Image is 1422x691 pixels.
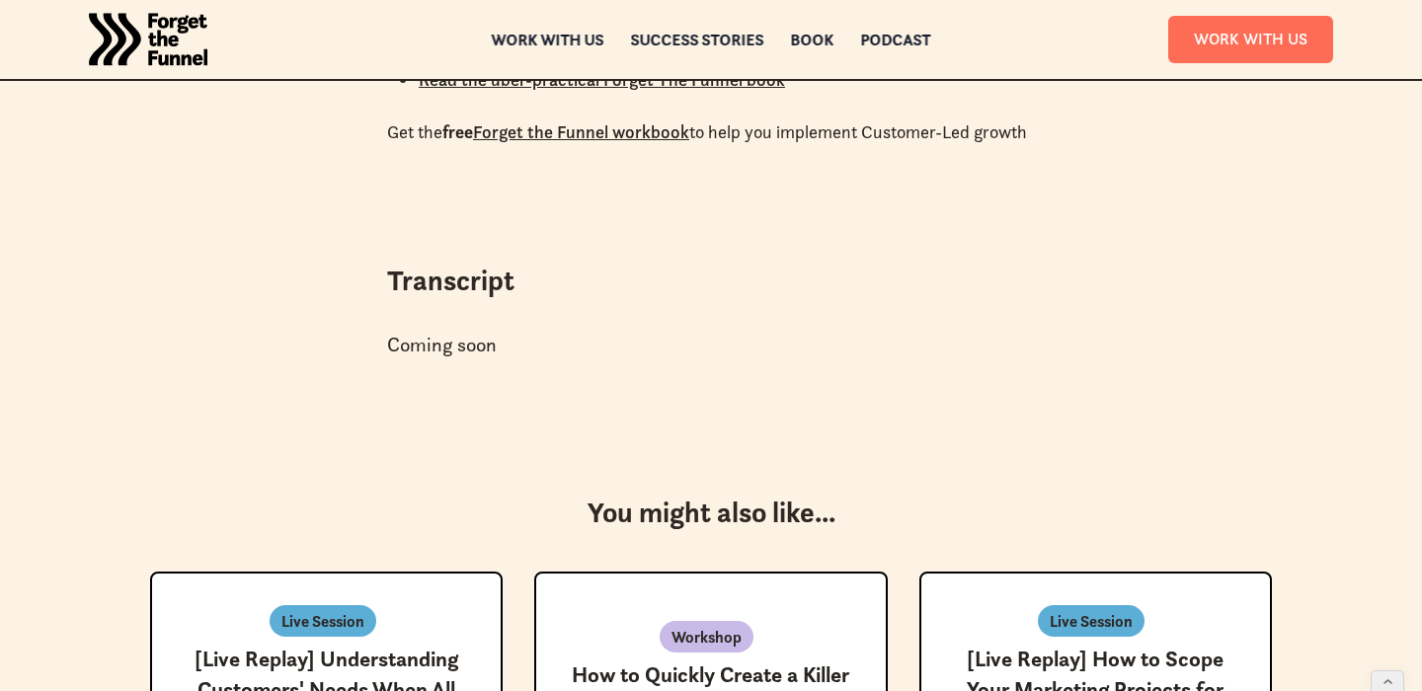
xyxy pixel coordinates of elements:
[387,116,1035,148] p: Get the to help you implement Customer-Led growth
[631,33,764,46] a: Success Stories
[387,261,1035,300] h3: Transcript
[336,493,1086,532] h3: You might also like...
[473,120,689,143] a: Forget the Funnel workbook
[1050,609,1133,633] p: Live Session
[791,33,834,46] a: Book
[281,609,364,633] p: Live Session
[387,332,1035,358] p: Coming soon
[671,625,742,649] p: Workshop
[442,120,473,143] strong: free
[861,33,931,46] a: Podcast
[492,33,604,46] a: Work with us
[1168,16,1333,62] a: Work With Us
